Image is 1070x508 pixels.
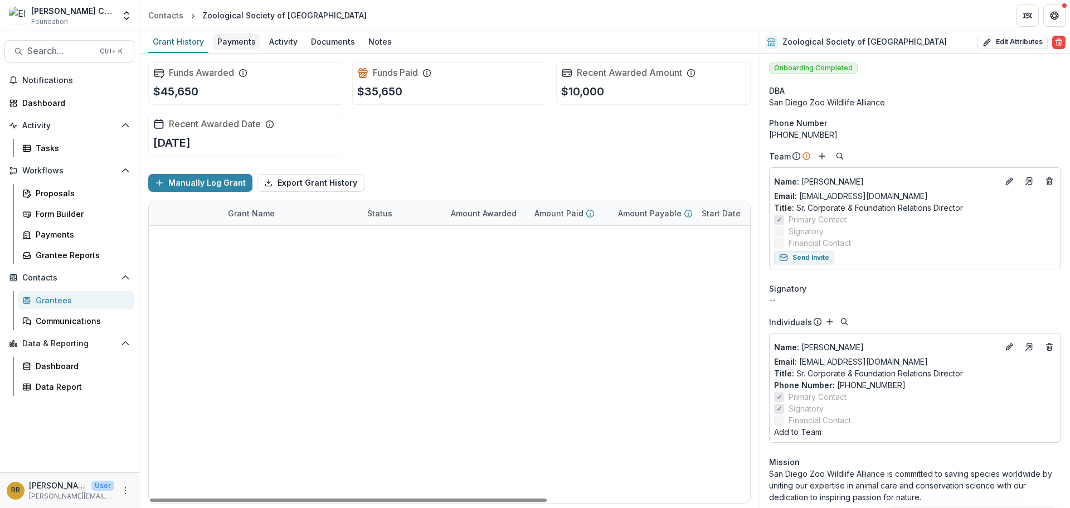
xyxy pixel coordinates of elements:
div: Grant History [148,33,208,50]
div: Activity [265,33,302,50]
button: Manually Log Grant [148,174,252,192]
a: Email: [EMAIL_ADDRESS][DOMAIN_NAME] [774,190,928,202]
button: Search [838,315,851,328]
div: Randal Rosman [11,487,20,494]
p: [PHONE_NUMBER] [774,379,1056,391]
div: Start Date [695,201,779,225]
div: Amount Awarded [444,201,528,225]
span: Email: [774,357,797,366]
a: Tasks [18,139,134,157]
p: San Diego Zoo Wildlife Alliance is committed to saving species worldwide by uniting our expertise... [769,468,1061,503]
div: [PERSON_NAME] Charitable Foundation [31,5,114,17]
p: [DATE] [153,134,191,151]
div: Grantees [36,294,125,306]
p: $35,650 [357,83,402,100]
a: Payments [213,31,260,53]
div: Status [361,201,444,225]
nav: breadcrumb [144,7,371,23]
div: Documents [307,33,359,50]
span: Phone Number [769,117,827,129]
a: Contacts [144,7,188,23]
a: Activity [265,31,302,53]
span: Signatory [789,225,824,237]
span: Data & Reporting [22,339,116,349]
div: Contacts [148,9,183,21]
div: San Diego Zoo Wildlife Alliance [769,96,1061,108]
div: Notes [364,33,396,50]
div: Payments [36,229,125,240]
button: Notifications [4,71,134,89]
h2: Recent Awarded Amount [577,67,682,78]
div: Grantee Reports [36,249,125,261]
h2: Funds Paid [373,67,418,78]
button: Open entity switcher [119,4,134,27]
span: Foundation [31,17,68,27]
span: Workflows [22,166,116,176]
div: Dashboard [36,360,125,372]
a: Grant History [148,31,208,53]
p: $45,650 [153,83,198,100]
div: Grant Name [221,201,361,225]
div: Tasks [36,142,125,154]
a: Go to contact [1020,172,1038,190]
a: Email: [EMAIL_ADDRESS][DOMAIN_NAME] [774,356,928,367]
a: Notes [364,31,396,53]
p: [PERSON_NAME] [774,176,998,187]
p: Amount Paid [534,207,583,219]
div: Start Date [695,207,747,219]
a: Go to contact [1020,338,1038,356]
div: Zoological Society of [GEOGRAPHIC_DATA] [202,9,367,21]
div: Communications [36,315,125,327]
span: Primary Contact [789,214,847,225]
span: Name : [774,342,799,352]
p: Sr. Corporate & Foundation Relations Director [774,367,1056,379]
div: Amount Payable [611,201,695,225]
div: Grant Name [221,207,281,219]
p: [PERSON_NAME][EMAIL_ADDRESS][DOMAIN_NAME] [29,491,114,501]
a: Grantees [18,291,134,309]
span: Mission [769,456,800,468]
h2: Zoological Society of [GEOGRAPHIC_DATA] [782,37,947,47]
span: Search... [27,46,93,56]
button: Deletes [1043,175,1056,188]
a: Grantee Reports [18,246,134,264]
div: Amount Paid [528,201,611,225]
button: Partners [1016,4,1039,27]
a: Form Builder [18,205,134,223]
p: Sr. Corporate & Foundation Relations Director [774,202,1056,214]
a: Dashboard [18,357,134,375]
span: Notifications [22,76,130,85]
button: Edit [1003,175,1016,188]
div: Payments [213,33,260,50]
button: Open Activity [4,117,134,134]
p: Team [769,151,791,162]
div: [PHONE_NUMBER] [769,129,1061,141]
span: Signatory [789,403,824,414]
span: Onboarding Completed [769,62,858,74]
div: -- [769,294,1061,306]
a: Communications [18,312,134,330]
div: Dashboard [22,97,125,109]
button: Open Contacts [4,269,134,287]
button: Add [823,315,836,328]
p: Amount Payable [618,207,682,219]
button: Add [815,149,829,163]
span: DBA [769,85,785,96]
button: Add to Team [774,426,821,438]
button: Edit [1003,340,1016,354]
button: Search... [4,40,134,62]
button: Deletes [1043,340,1056,354]
span: Financial Contact [789,237,851,249]
button: More [119,484,132,497]
span: Title : [774,203,794,212]
div: Data Report [36,381,125,393]
button: Search [833,149,847,163]
button: Open Data & Reporting [4,335,134,352]
p: User [91,481,114,491]
span: Financial Contact [789,414,851,426]
img: Ella Fitzgerald Charitable Foundation [9,7,27,25]
a: Proposals [18,184,134,202]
